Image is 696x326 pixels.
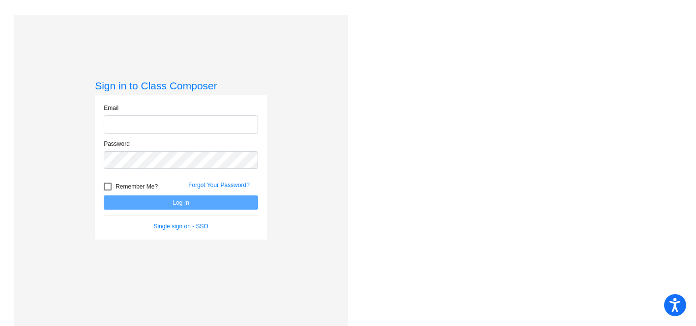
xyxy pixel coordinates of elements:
[104,139,130,148] label: Password
[104,195,258,210] button: Log In
[95,80,267,92] h3: Sign in to Class Composer
[188,182,250,189] a: Forgot Your Password?
[116,181,158,192] span: Remember Me?
[153,223,208,230] a: Single sign on - SSO
[104,104,118,112] label: Email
